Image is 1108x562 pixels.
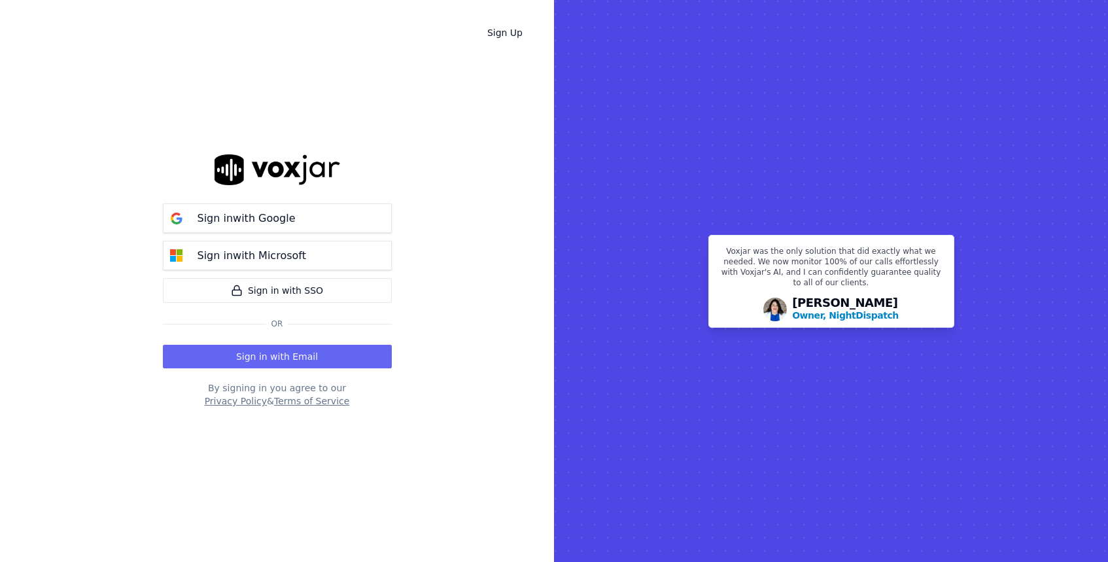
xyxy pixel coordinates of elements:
img: logo [215,154,340,185]
div: [PERSON_NAME] [792,297,899,322]
button: Privacy Policy [205,395,267,408]
div: By signing in you agree to our & [163,381,392,408]
a: Sign in with SSO [163,278,392,303]
button: Sign in with Email [163,345,392,368]
span: Or [266,319,288,329]
p: Sign in with Microsoft [198,248,306,264]
p: Sign in with Google [198,211,296,226]
a: Sign Up [477,21,533,44]
img: microsoft Sign in button [164,243,190,269]
p: Voxjar was the only solution that did exactly what we needed. We now monitor 100% of our calls ef... [717,246,946,293]
img: Avatar [763,298,787,321]
button: Sign inwith Google [163,203,392,233]
img: google Sign in button [164,205,190,232]
button: Terms of Service [274,395,349,408]
p: Owner, NightDispatch [792,309,899,322]
button: Sign inwith Microsoft [163,241,392,270]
